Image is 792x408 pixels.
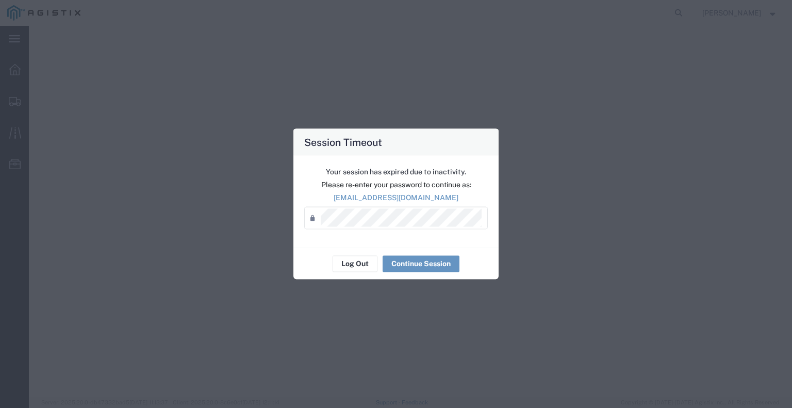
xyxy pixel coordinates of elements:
p: [EMAIL_ADDRESS][DOMAIN_NAME] [304,192,488,203]
button: Log Out [333,255,377,272]
p: Your session has expired due to inactivity. [304,166,488,177]
h4: Session Timeout [304,134,382,149]
p: Please re-enter your password to continue as: [304,179,488,190]
button: Continue Session [383,255,459,272]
